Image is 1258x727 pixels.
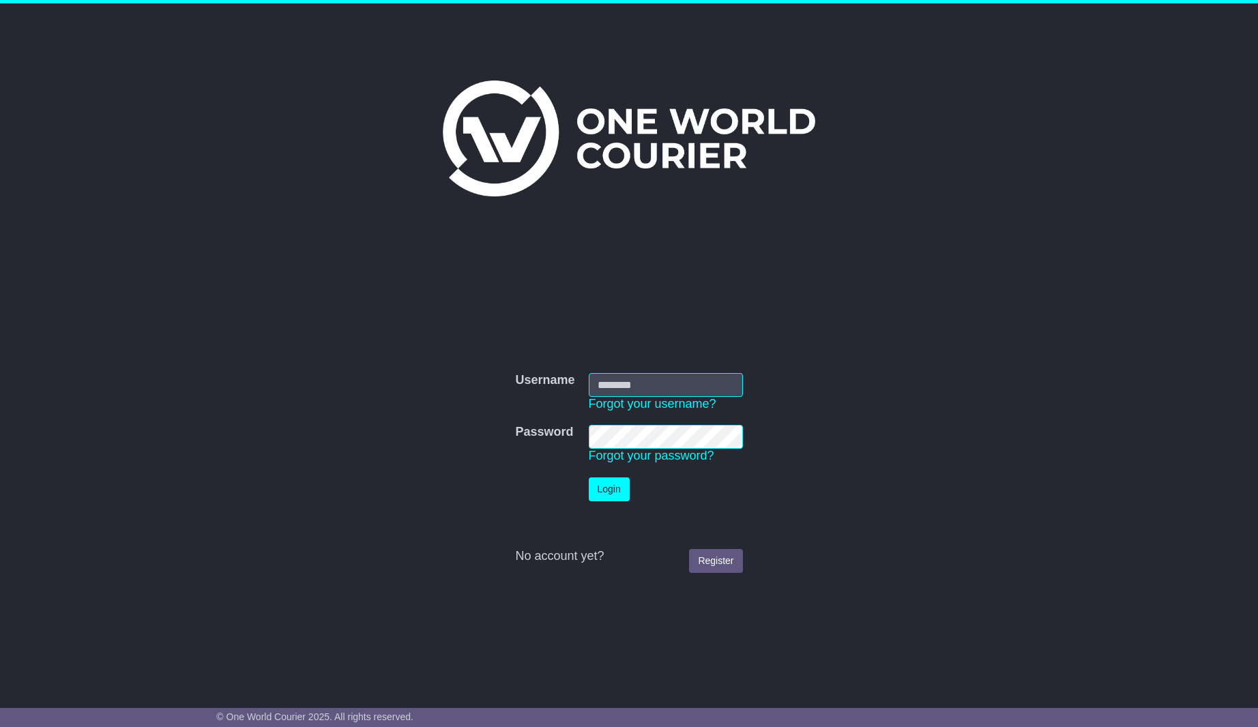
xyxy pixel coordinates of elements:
div: No account yet? [515,549,742,564]
a: Register [689,549,742,573]
a: Forgot your username? [589,397,716,411]
span: © One World Courier 2025. All rights reserved. [216,711,413,722]
label: Password [515,425,573,440]
a: Forgot your password? [589,449,714,462]
button: Login [589,477,630,501]
img: One World [443,80,815,196]
label: Username [515,373,574,388]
